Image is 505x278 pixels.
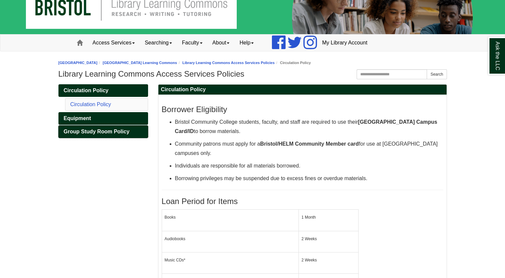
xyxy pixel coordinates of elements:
[158,85,447,95] h2: Circulation Policy
[162,105,443,114] h3: Borrower Eligibility
[165,258,186,262] span: Music CDs*
[182,61,275,65] a: Library Learning Commons Access Services Policies
[64,129,129,134] span: Group Study Room Policy
[301,258,317,262] span: 2 Weeks
[427,69,447,79] button: Search
[64,115,91,121] span: Equipment
[58,61,98,65] a: [GEOGRAPHIC_DATA]
[58,84,148,138] div: Guide Pages
[260,141,359,147] strong: Bristol/HELM Community Member card
[165,215,176,220] span: Books
[58,125,148,138] a: Group Study Room Policy
[175,117,443,136] p: Bristol Community College students, faculty, and staff are required to use their to borrow materi...
[58,84,148,97] a: Circulation Policy
[58,69,447,79] h1: Library Learning Commons Access Services Policies
[301,215,316,220] span: 1 Month
[58,112,148,125] a: Equipment
[88,35,140,51] a: Access Services
[103,61,177,65] a: [GEOGRAPHIC_DATA] Learning Commons
[317,35,372,51] a: My Library Account
[70,102,111,107] a: Circulation Policy
[64,88,109,93] span: Circulation Policy
[301,237,317,241] span: 2 Weeks
[175,139,443,158] p: Community patrons must apply for a for use at [GEOGRAPHIC_DATA] campuses only.
[175,174,443,183] p: Borrowing privileges may be suspended due to excess fines or overdue materials.
[162,197,443,206] h3: Loan Period for Items
[208,35,235,51] a: About
[165,237,186,241] span: Audiobooks
[275,60,311,66] li: Circulation Policy
[177,35,208,51] a: Faculty
[175,119,437,134] strong: [GEOGRAPHIC_DATA] Campus Card/ID
[175,161,443,171] p: Individuals are responsible for all materials borrowed.
[234,35,259,51] a: Help
[140,35,177,51] a: Searching
[58,60,447,66] nav: breadcrumb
